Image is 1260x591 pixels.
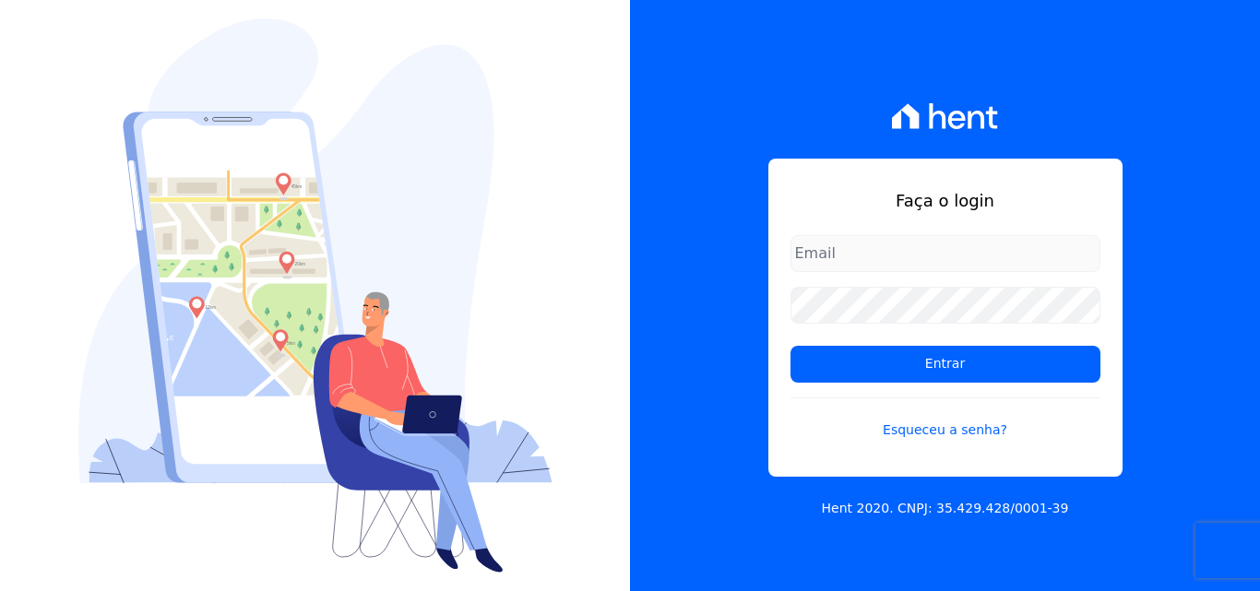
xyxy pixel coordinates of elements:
input: Entrar [790,346,1100,383]
h1: Faça o login [790,188,1100,213]
input: Email [790,235,1100,272]
p: Hent 2020. CNPJ: 35.429.428/0001-39 [822,499,1069,518]
a: Esqueceu a senha? [790,397,1100,440]
img: Login [78,18,553,573]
